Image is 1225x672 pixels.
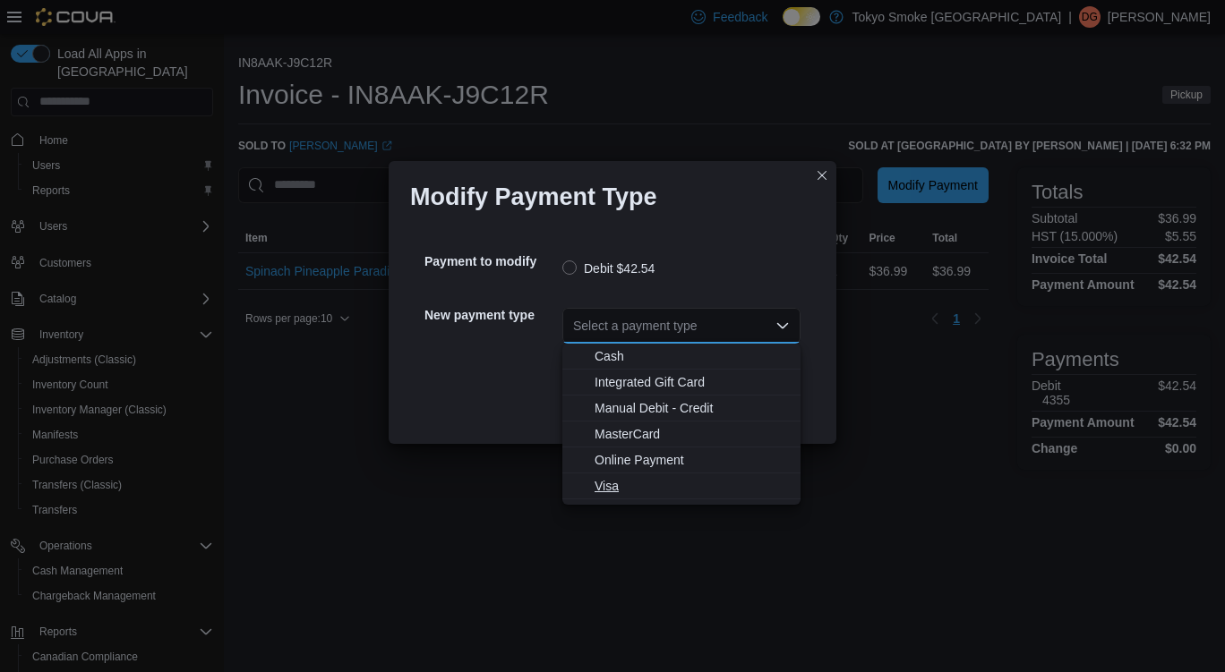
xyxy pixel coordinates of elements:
[595,373,790,391] span: Integrated Gift Card
[562,396,801,421] button: Manual Debit - Credit
[595,399,790,417] span: Manual Debit - Credit
[562,370,801,396] button: Integrated Gift Card
[562,473,801,499] button: Visa
[424,243,559,279] h5: Payment to modify
[595,477,790,495] span: Visa
[573,315,575,336] input: Accessible screen reader label
[562,258,655,279] label: Debit $42.54
[424,297,559,333] h5: New payment type
[595,425,790,443] span: MasterCard
[811,165,833,186] button: Closes this modal window
[410,183,657,211] h1: Modify Payment Type
[562,344,801,499] div: Choose from the following options
[562,344,801,370] button: Cash
[595,347,790,365] span: Cash
[562,447,801,473] button: Online Payment
[562,421,801,447] button: MasterCard
[775,319,790,333] button: Close list of options
[595,451,790,469] span: Online Payment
